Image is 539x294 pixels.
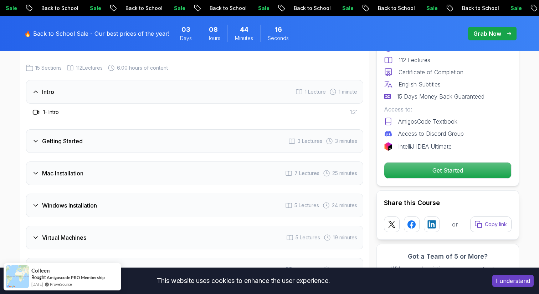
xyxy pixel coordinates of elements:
[384,142,392,151] img: jetbrains logo
[281,5,329,12] p: Back to School
[275,25,282,35] span: 16 Seconds
[397,92,484,101] p: 15 Days Money Back Guaranteed
[399,80,441,89] p: English Subtitles
[26,258,363,281] button: Github Codespaces6 Lectures 22 minutes
[206,35,220,42] span: Hours
[42,88,54,96] h3: Intro
[42,201,97,210] h3: Windows Installation
[26,129,363,153] button: Getting Started3 Lectures 3 minutes
[50,281,72,287] a: ProveSource
[26,80,363,104] button: Intro1 Lecture 1 minute
[384,105,512,114] p: Access to:
[485,221,507,228] p: Copy link
[298,138,322,145] span: 3 Lectures
[492,275,534,287] button: Accept cookies
[240,25,248,35] span: 44 Minutes
[452,220,458,229] p: or
[161,5,184,12] p: Sale
[113,5,161,12] p: Back to School
[26,226,363,249] button: Virtual Machines5 Lectures 19 minutes
[26,194,363,217] button: Windows Installation5 Lectures 24 minutes
[473,29,501,38] p: Grab Now
[31,268,50,274] span: Colleen
[268,35,289,42] span: Seconds
[47,275,105,280] a: Amigoscode PRO Membership
[384,198,512,208] h2: Share this Course
[209,25,218,35] span: 8 Hours
[329,5,352,12] p: Sale
[365,5,414,12] p: Back to School
[339,88,357,95] span: 1 minute
[76,64,103,71] span: 112 Lectures
[43,109,59,116] h3: 1 - Intro
[24,29,169,38] p: 🔥 Back to School Sale - Our best prices of the year!
[6,265,29,288] img: provesource social proof notification image
[35,64,62,71] span: 15 Sections
[332,202,357,209] span: 24 minutes
[350,109,358,116] span: 1:21
[181,25,190,35] span: 3 Days
[29,5,77,12] p: Back to School
[77,5,100,12] p: Sale
[296,234,320,241] span: 5 Lectures
[398,142,452,151] p: IntelliJ IDEA Ultimate
[398,129,464,138] p: Access to Discord Group
[294,170,319,177] span: 7 Lectures
[5,273,482,289] div: This website uses cookies to enhance the user experience.
[305,88,326,95] span: 1 Lecture
[399,56,430,64] p: 112 Lectures
[470,216,512,232] button: Copy link
[335,138,357,145] span: 3 minutes
[384,162,512,179] button: Get Started
[180,35,192,42] span: Days
[294,266,319,273] span: 6 Lectures
[31,281,43,287] span: [DATE]
[26,161,363,185] button: Mac Installation7 Lectures 25 minutes
[384,163,511,178] p: Get Started
[384,251,512,261] h3: Got a Team of 5 or More?
[332,266,357,273] span: 22 minutes
[332,170,357,177] span: 25 minutes
[498,5,520,12] p: Sale
[414,5,436,12] p: Sale
[197,5,245,12] p: Back to School
[42,233,86,242] h3: Virtual Machines
[398,117,457,126] p: AmigosCode Textbook
[245,5,268,12] p: Sale
[235,35,253,42] span: Minutes
[117,64,168,71] span: 6.00 hours of content
[384,264,512,281] p: With one subscription, give your entire team access to all courses and features.
[333,234,357,241] span: 19 minutes
[399,68,463,76] p: Certificate of Completion
[294,202,319,209] span: 5 Lectures
[42,169,83,178] h3: Mac Installation
[42,137,83,145] h3: Getting Started
[31,274,46,280] span: Bought
[449,5,498,12] p: Back to School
